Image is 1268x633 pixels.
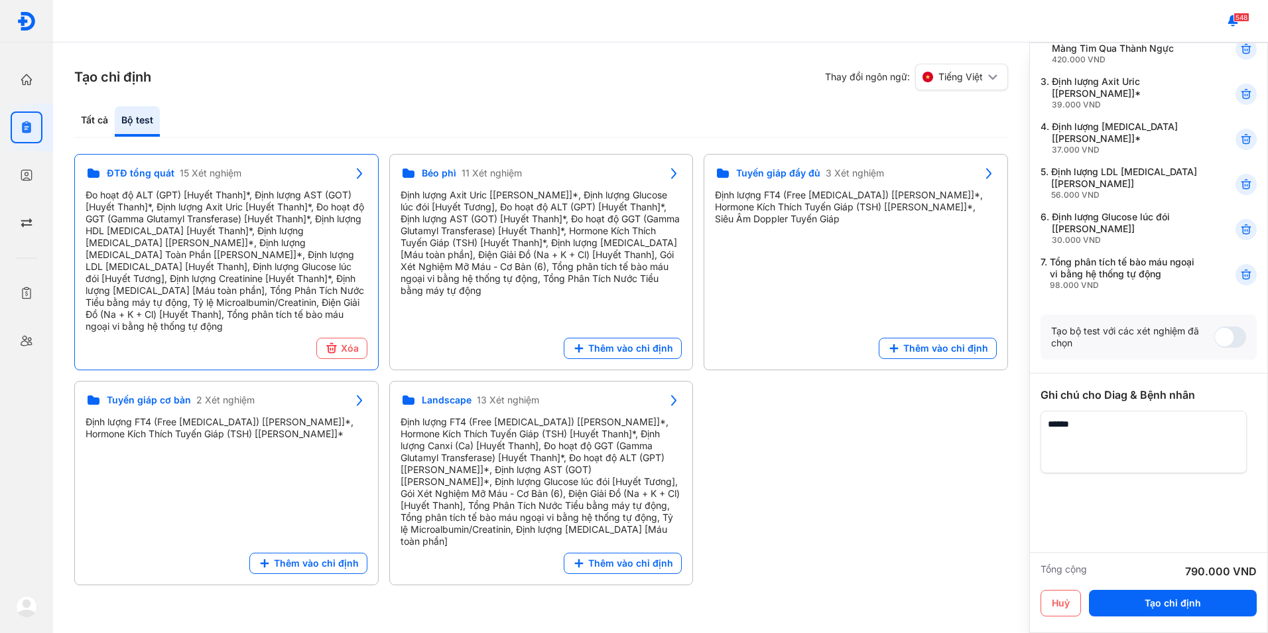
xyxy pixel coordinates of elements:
[938,71,983,83] span: Tiếng Việt
[1052,76,1203,110] div: Định lượng Axit Uric [[PERSON_NAME]]*
[1234,13,1249,22] span: 548
[1041,256,1203,291] div: 7.
[564,338,682,359] button: Thêm vào chỉ định
[16,596,37,617] img: logo
[715,189,997,225] div: Định lượng FT4 (Free [MEDICAL_DATA]) [[PERSON_NAME]]*, Hormone Kích Thích Tuyến Giáp (TSH) [[PERS...
[107,167,174,179] span: ĐTĐ tổng quát
[1041,211,1203,246] div: 6.
[1051,190,1203,200] div: 56.000 VND
[422,394,472,406] span: Landscape
[401,189,682,297] div: Định lượng Axit Uric [[PERSON_NAME]]*, Định lượng Glucose lúc đói [Huyết Tương], Đo hoạt độ ALT (...
[274,557,359,569] span: Thêm vào chỉ định
[903,342,988,354] span: Thêm vào chỉ định
[401,416,682,547] div: Định lượng FT4 (Free [MEDICAL_DATA]) [[PERSON_NAME]]*, Hormone Kích Thích Tuyến Giáp (TSH) [Huyết...
[1052,100,1203,110] div: 39.000 VND
[1052,54,1203,65] div: 420.000 VND
[1050,280,1203,291] div: 98.000 VND
[1041,387,1257,403] div: Ghi chú cho Diag & Bệnh nhân
[826,167,884,179] span: 3 Xét nghiệm
[1052,211,1203,246] div: Định lượng Glucose lúc đói [[PERSON_NAME]]
[422,167,456,179] span: Béo phì
[736,167,820,179] span: Tuyến giáp đầy đủ
[1052,235,1203,246] div: 30.000 VND
[17,11,36,31] img: logo
[564,553,682,574] button: Thêm vào chỉ định
[588,557,673,569] span: Thêm vào chỉ định
[1052,31,1203,65] div: Siêu Âm [PERSON_NAME] + Màng Tim Qua Thành Ngực
[1051,325,1214,349] div: Tạo bộ test với các xét nghiệm đã chọn
[1041,76,1203,110] div: 3.
[107,394,191,406] span: Tuyến giáp cơ bản
[1041,31,1203,65] div: 2.
[74,68,151,86] h3: Tạo chỉ định
[1052,121,1203,155] div: Định lượng [MEDICAL_DATA] [[PERSON_NAME]]*
[115,106,160,137] div: Bộ test
[1089,590,1257,616] button: Tạo chỉ định
[477,394,539,406] span: 13 Xét nghiệm
[1041,590,1081,616] button: Huỷ
[249,553,367,574] button: Thêm vào chỉ định
[1051,166,1203,200] div: Định lượng LDL [MEDICAL_DATA] [[PERSON_NAME]]
[341,342,359,354] span: Xóa
[74,106,115,137] div: Tất cả
[1041,121,1203,155] div: 4.
[1041,563,1087,579] div: Tổng cộng
[316,338,367,359] button: Xóa
[1041,166,1203,200] div: 5.
[1052,145,1203,155] div: 37.000 VND
[1050,256,1203,291] div: Tổng phân tích tế bào máu ngoại vi bằng hệ thống tự động
[825,64,1008,90] div: Thay đổi ngôn ngữ:
[196,394,255,406] span: 2 Xét nghiệm
[879,338,997,359] button: Thêm vào chỉ định
[180,167,241,179] span: 15 Xét nghiệm
[462,167,522,179] span: 11 Xét nghiệm
[86,189,367,332] div: Đo hoạt độ ALT (GPT) [Huyết Thanh]*, Định lượng AST (GOT) [Huyết Thanh]*, Định lượng Axit Uric [H...
[86,416,367,440] div: Định lượng FT4 (Free [MEDICAL_DATA]) [[PERSON_NAME]]*, Hormone Kích Thích Tuyến Giáp (TSH) [[PERS...
[588,342,673,354] span: Thêm vào chỉ định
[1185,563,1257,579] div: 790.000 VND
